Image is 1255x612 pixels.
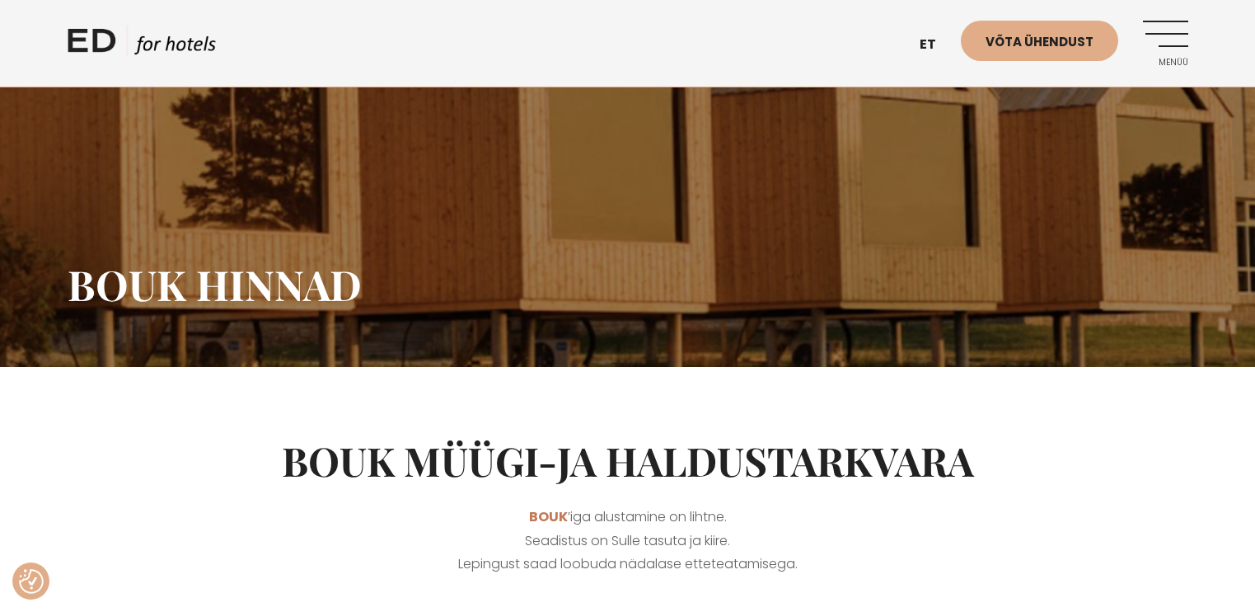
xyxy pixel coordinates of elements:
p: ’iga alustamine on lihtne. Seadistus on Sulle tasuta ja kiire. Lepingust saad loobuda nädalase et... [68,506,1188,577]
a: Menüü [1143,21,1188,66]
h2: BOUK müügi-ja haldustarkvara [68,437,1188,485]
a: BOUK [529,507,568,526]
button: Nõusolekueelistused [19,569,44,594]
a: et [911,25,961,65]
h1: BOUK hinnad [68,260,1188,309]
span: Menüü [1143,58,1188,68]
a: Võta ühendust [961,21,1118,61]
a: ED HOTELS [68,25,216,66]
img: Revisit consent button [19,569,44,594]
